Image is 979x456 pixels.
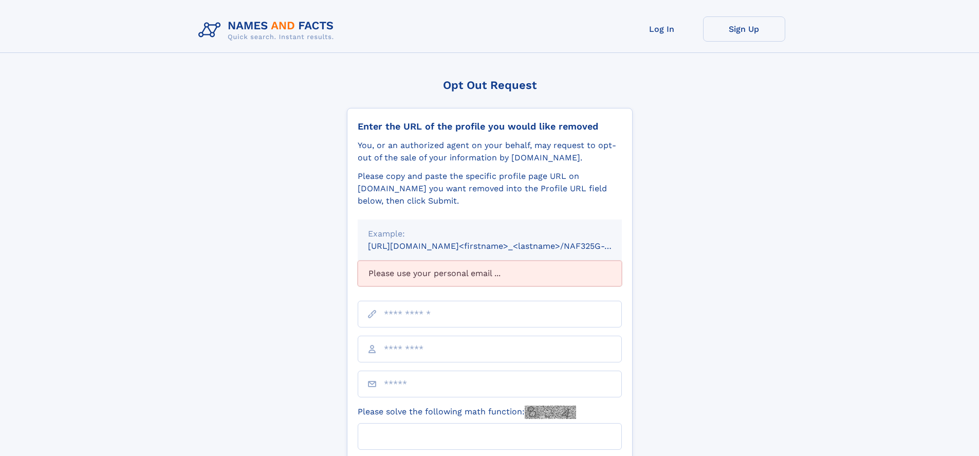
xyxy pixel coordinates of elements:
a: Log In [621,16,703,42]
small: [URL][DOMAIN_NAME]<firstname>_<lastname>/NAF325G-xxxxxxxx [368,241,641,251]
div: Enter the URL of the profile you would like removed [358,121,622,132]
div: You, or an authorized agent on your behalf, may request to opt-out of the sale of your informatio... [358,139,622,164]
div: Please copy and paste the specific profile page URL on [DOMAIN_NAME] you want removed into the Pr... [358,170,622,207]
div: Opt Out Request [347,79,633,92]
div: Example: [368,228,612,240]
img: Logo Names and Facts [194,16,342,44]
label: Please solve the following math function: [358,406,576,419]
a: Sign Up [703,16,785,42]
div: Please use your personal email ... [358,261,622,286]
